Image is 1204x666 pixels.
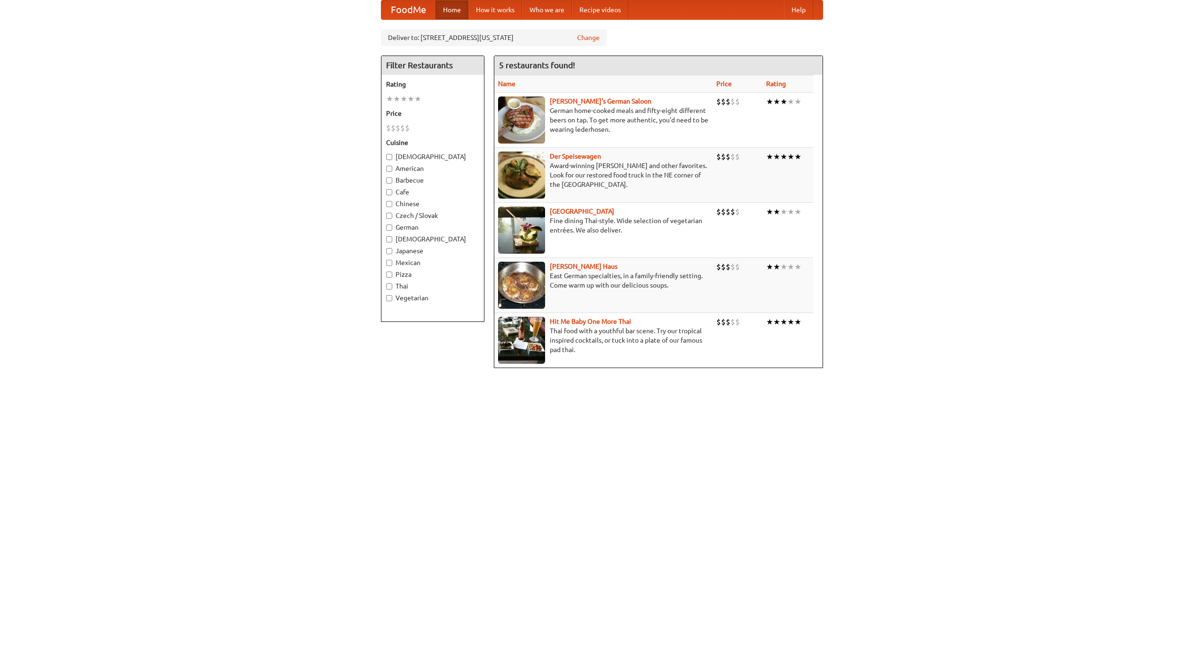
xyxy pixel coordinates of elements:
ng-pluralize: 5 restaurants found! [499,61,575,70]
li: ★ [414,94,421,104]
li: ★ [787,317,794,327]
a: Der Speisewagen [550,152,601,160]
li: ★ [766,262,773,272]
a: Recipe videos [572,0,628,19]
label: Czech / Slovak [386,211,479,220]
li: $ [721,96,726,107]
label: American [386,164,479,173]
label: Vegetarian [386,293,479,303]
input: Vegetarian [386,295,392,301]
li: ★ [773,96,780,107]
h4: Filter Restaurants [381,56,484,75]
li: $ [396,123,400,133]
input: [DEMOGRAPHIC_DATA] [386,236,392,242]
li: $ [735,317,740,327]
label: [DEMOGRAPHIC_DATA] [386,234,479,244]
label: Barbecue [386,176,479,185]
a: Hit Me Baby One More Thai [550,318,631,325]
li: $ [726,207,730,217]
a: Name [498,80,515,88]
li: ★ [794,317,801,327]
li: $ [721,317,726,327]
li: $ [726,96,730,107]
input: Chinese [386,201,392,207]
li: $ [735,262,740,272]
li: ★ [773,262,780,272]
li: $ [716,96,721,107]
li: ★ [773,207,780,217]
li: $ [721,152,726,162]
li: ★ [407,94,414,104]
input: [DEMOGRAPHIC_DATA] [386,154,392,160]
p: Fine dining Thai-style. Wide selection of vegetarian entrées. We also deliver. [498,216,709,235]
img: kohlhaus.jpg [498,262,545,309]
label: Chinese [386,199,479,209]
label: Mexican [386,258,479,267]
a: How it works [468,0,522,19]
input: Czech / Slovak [386,213,392,219]
a: Who we are [522,0,572,19]
li: $ [735,96,740,107]
li: $ [730,207,735,217]
li: $ [735,152,740,162]
li: $ [716,207,721,217]
h5: Rating [386,80,479,89]
li: $ [721,207,726,217]
li: ★ [773,152,780,162]
a: FoodMe [381,0,436,19]
li: $ [730,262,735,272]
li: $ [391,123,396,133]
a: Change [577,33,600,42]
li: ★ [400,94,407,104]
img: speisewagen.jpg [498,152,545,199]
input: Mexican [386,260,392,266]
li: $ [730,317,735,327]
a: [PERSON_NAME]'s German Saloon [550,97,651,105]
label: [DEMOGRAPHIC_DATA] [386,152,479,161]
input: Pizza [386,272,392,278]
li: $ [735,207,740,217]
img: satay.jpg [498,207,545,254]
li: ★ [766,207,773,217]
li: $ [721,262,726,272]
h5: Price [386,109,479,118]
input: Japanese [386,248,392,254]
li: $ [730,96,735,107]
li: $ [726,152,730,162]
p: Award-winning [PERSON_NAME] and other favorites. Look for our restored food truck in the NE corne... [498,161,709,189]
p: German home-cooked meals and fifty-eight different beers on tap. To get more authentic, you'd nee... [498,106,709,134]
li: ★ [766,96,773,107]
li: ★ [794,262,801,272]
a: Price [716,80,732,88]
li: $ [726,262,730,272]
a: Help [784,0,813,19]
li: $ [730,152,735,162]
li: $ [716,152,721,162]
li: ★ [780,317,787,327]
a: [GEOGRAPHIC_DATA] [550,208,614,215]
li: $ [726,317,730,327]
li: $ [716,262,721,272]
li: ★ [794,96,801,107]
input: Barbecue [386,177,392,184]
label: Cafe [386,187,479,197]
li: $ [716,317,721,327]
li: ★ [780,262,787,272]
li: ★ [766,152,773,162]
li: ★ [794,152,801,162]
li: ★ [787,152,794,162]
label: Pizza [386,270,479,279]
li: ★ [780,96,787,107]
p: East German specialties, in a family-friendly setting. Come warm up with our delicious soups. [498,271,709,290]
img: babythai.jpg [498,317,545,364]
input: German [386,225,392,231]
div: Deliver to: [STREET_ADDRESS][US_STATE] [381,29,607,46]
label: German [386,223,479,232]
li: ★ [773,317,780,327]
a: Home [436,0,468,19]
li: ★ [787,207,794,217]
img: esthers.jpg [498,96,545,144]
li: ★ [794,207,801,217]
